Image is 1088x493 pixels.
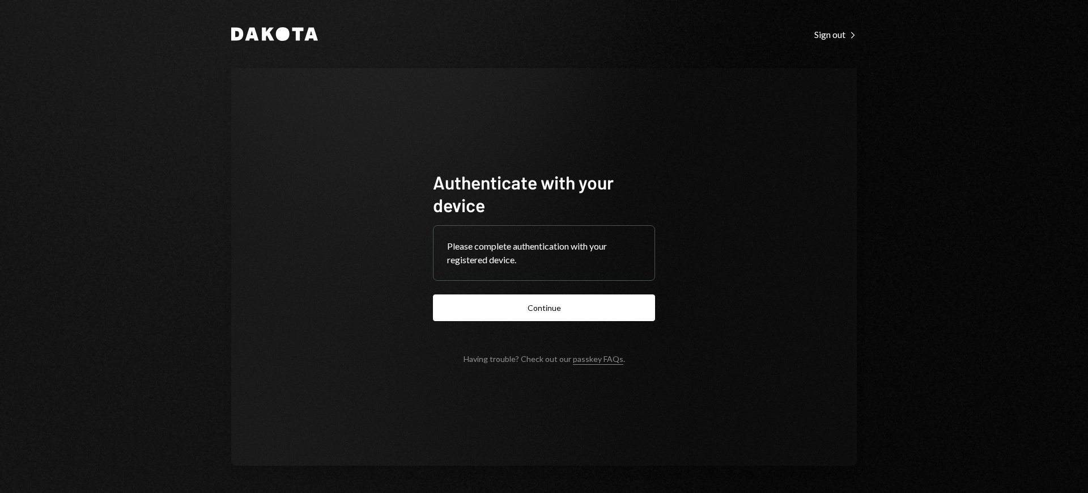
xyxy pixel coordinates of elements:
div: Sign out [814,29,857,40]
a: passkey FAQs [573,354,623,365]
button: Continue [433,294,655,321]
div: Please complete authentication with your registered device. [447,239,641,267]
a: Sign out [814,28,857,40]
h1: Authenticate with your device [433,171,655,216]
div: Having trouble? Check out our . [464,354,625,364]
